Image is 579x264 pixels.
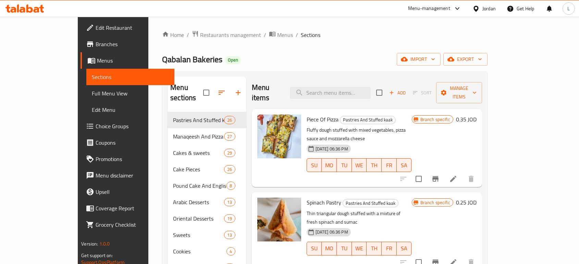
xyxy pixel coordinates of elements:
[168,145,246,161] div: Cakes & sweets29
[224,214,235,223] div: items
[337,242,352,255] button: TU
[382,158,397,172] button: FR
[173,214,224,223] span: Oriental Desserts
[92,73,169,81] span: Sections
[224,165,235,173] div: items
[408,88,436,98] span: Select section first
[343,199,398,207] div: Pastries And Stuffed kaak
[418,199,453,206] span: Branch specific
[369,243,379,253] span: TH
[226,247,235,255] div: items
[264,31,266,39] li: /
[173,247,226,255] div: Cookies
[224,116,235,124] div: items
[456,115,477,124] h6: 0.35 JOD
[92,106,169,114] span: Edit Menu
[86,102,174,118] a: Edit Menu
[449,175,457,183] a: Edit menu item
[307,126,412,143] p: Fluffy dough stuffed with mixed vegetables, pizza sauce and mozzarella cheese
[81,167,174,184] a: Menu disclaimer
[168,243,246,260] div: Cookies4
[224,215,235,222] span: 19
[384,243,394,253] span: FR
[187,31,189,39] li: /
[307,158,322,172] button: SU
[173,116,224,124] div: Pastries And Stuffed kaak
[227,248,235,255] span: 4
[224,199,235,206] span: 13
[301,31,320,39] span: Sections
[456,198,477,207] h6: 0.25 JOD
[313,146,351,152] span: [DATE] 06:36 PM
[224,117,235,123] span: 26
[173,198,224,206] span: Arabic Desserts
[324,160,334,170] span: MO
[352,158,367,172] button: WE
[307,242,322,255] button: SU
[399,243,409,253] span: SA
[290,87,371,99] input: search
[296,31,298,39] li: /
[81,118,174,134] a: Choice Groups
[168,210,246,227] div: Oriental Desserts19
[81,251,113,260] span: Get support on:
[340,243,349,253] span: TU
[173,182,226,190] div: Pound Cake And English Cake
[96,171,169,180] span: Menu disclaimer
[230,84,246,101] button: Add section
[96,24,169,32] span: Edit Restaurant
[81,19,174,36] a: Edit Restaurant
[224,149,235,157] div: items
[168,227,246,243] div: Sweets13
[224,150,235,156] span: 29
[162,30,488,39] nav: breadcrumb
[324,243,334,253] span: MO
[173,231,224,239] span: Sweets
[443,53,488,66] button: export
[81,200,174,216] a: Coverage Report
[449,55,482,64] span: export
[224,232,235,238] span: 13
[173,165,224,173] span: Cake Pieces
[96,221,169,229] span: Grocery Checklist
[96,188,169,196] span: Upsell
[96,204,169,212] span: Coverage Report
[382,242,397,255] button: FR
[97,56,169,65] span: Menus
[257,198,301,241] img: Spinach Pastry
[310,160,319,170] span: SU
[436,82,482,103] button: Manage items
[224,231,235,239] div: items
[96,155,169,163] span: Promotions
[173,132,224,141] span: Manaqeesh And Pizza
[252,82,282,103] h2: Menu items
[369,160,379,170] span: TH
[337,158,352,172] button: TU
[224,166,235,173] span: 26
[257,115,301,158] img: Piece Of Pizza
[399,160,409,170] span: SA
[81,134,174,151] a: Coupons
[463,171,479,187] button: delete
[81,36,174,52] a: Branches
[367,242,382,255] button: TH
[567,5,570,12] span: L
[225,56,241,64] div: Open
[173,149,224,157] span: Cakes & sweets
[168,161,246,177] div: Cake Pieces26
[402,55,435,64] span: import
[213,84,230,101] span: Sort sections
[96,122,169,130] span: Choice Groups
[277,31,293,39] span: Menus
[168,177,246,194] div: Pound Cake And English Cake8
[86,85,174,102] a: Full Menu View
[81,239,98,248] span: Version:
[81,151,174,167] a: Promotions
[482,5,496,12] div: Jordan
[96,138,169,147] span: Coupons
